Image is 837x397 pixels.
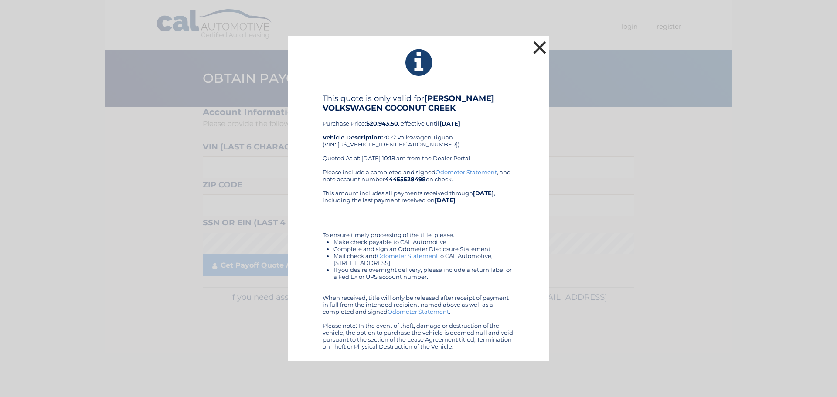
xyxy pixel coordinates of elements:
li: Make check payable to CAL Automotive [333,238,514,245]
b: [PERSON_NAME] VOLKSWAGEN COCONUT CREEK [323,94,494,113]
h4: This quote is only valid for [323,94,514,113]
b: 44455528498 [385,176,426,183]
div: Purchase Price: , effective until 2022 Volkswagen Tiguan (VIN: [US_VEHICLE_IDENTIFICATION_NUMBER]... [323,94,514,169]
button: × [531,39,548,56]
a: Odometer Statement [377,252,438,259]
li: Mail check and to CAL Automotive, [STREET_ADDRESS] [333,252,514,266]
b: [DATE] [439,120,460,127]
strong: Vehicle Description: [323,134,383,141]
a: Odometer Statement [436,169,497,176]
div: Please include a completed and signed , and note account number on check. This amount includes al... [323,169,514,350]
b: [DATE] [473,190,494,197]
li: If you desire overnight delivery, please include a return label or a Fed Ex or UPS account number. [333,266,514,280]
a: Odometer Statement [388,308,449,315]
b: $20,943.50 [366,120,398,127]
li: Complete and sign an Odometer Disclosure Statement [333,245,514,252]
b: [DATE] [435,197,456,204]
